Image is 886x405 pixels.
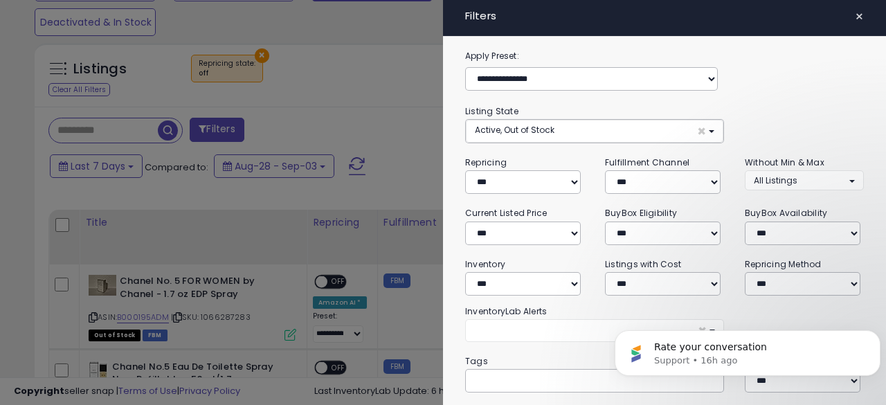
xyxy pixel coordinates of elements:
[466,120,723,143] button: Active, Out of Stock ×
[465,207,547,219] small: Current Listed Price
[849,7,869,26] button: ×
[605,207,677,219] small: BuyBox Eligibility
[465,258,505,270] small: Inventory
[455,48,874,64] label: Apply Preset:
[745,156,824,168] small: Without Min & Max
[605,258,681,270] small: Listings with Cost
[455,354,874,369] small: Tags
[745,207,827,219] small: BuyBox Availability
[745,170,864,190] button: All Listings
[475,124,554,136] span: Active, Out of Stock
[465,156,507,168] small: Repricing
[465,305,547,317] small: InventoryLab Alerts
[465,10,864,22] h4: Filters
[697,124,706,138] span: ×
[605,156,689,168] small: Fulfillment Channel
[465,319,724,342] button: ×
[745,258,822,270] small: Repricing Method
[465,105,518,117] small: Listing State
[754,174,797,186] span: All Listings
[855,7,864,26] span: ×
[609,301,886,398] iframe: Intercom notifications message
